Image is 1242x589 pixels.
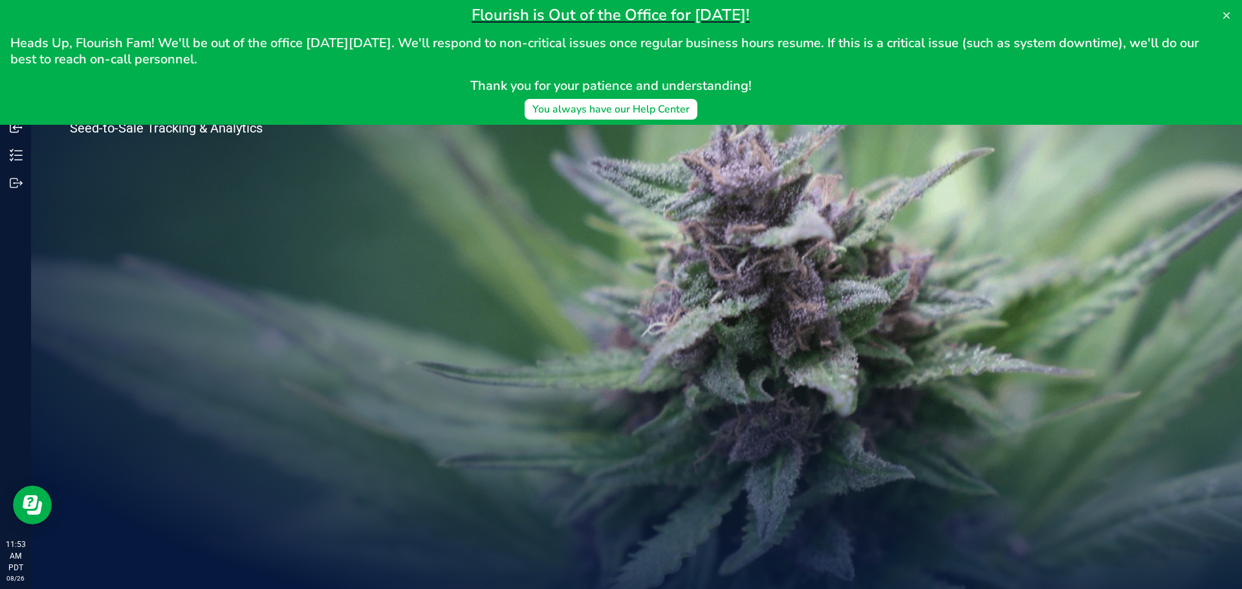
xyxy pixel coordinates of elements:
[532,102,690,117] div: You always have our Help Center
[10,121,23,134] inline-svg: Inbound
[13,486,52,524] iframe: Resource center
[10,149,23,162] inline-svg: Inventory
[470,77,752,94] span: Thank you for your patience and understanding!
[6,539,25,573] p: 11:53 AM PDT
[10,34,1202,68] span: Heads Up, Flourish Fam! We'll be out of the office [DATE][DATE]. We'll respond to non-critical is...
[6,573,25,583] p: 08/26
[70,122,316,134] p: Seed-to-Sale Tracking & Analytics
[472,5,750,25] span: Flourish is Out of the Office for [DATE]!
[10,177,23,189] inline-svg: Outbound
